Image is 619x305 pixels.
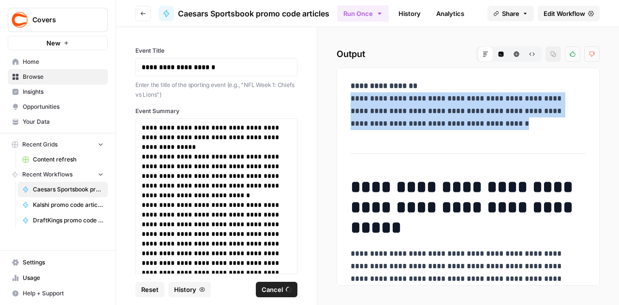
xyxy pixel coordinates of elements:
[8,69,108,85] a: Browse
[33,155,103,164] span: Content refresh
[256,282,297,297] button: Cancel
[159,6,329,21] a: Caesars Sportsbook promo code articles
[32,15,91,25] span: Covers
[23,102,103,111] span: Opportunities
[33,216,103,225] span: DraftKings promo code articles
[8,255,108,270] a: Settings
[23,117,103,126] span: Your Data
[23,258,103,267] span: Settings
[8,8,108,32] button: Workspace: Covers
[33,185,103,194] span: Caesars Sportsbook promo code articles
[8,167,108,182] button: Recent Workflows
[23,87,103,96] span: Insights
[18,182,108,197] a: Caesars Sportsbook promo code articles
[8,84,108,100] a: Insights
[135,80,297,99] p: Enter the title of the sporting event (e.g., "NFL Week 1: Chiefs vs Lions")
[135,107,297,116] label: Event Summary
[544,9,585,18] span: Edit Workflow
[23,274,103,282] span: Usage
[337,46,600,62] h2: Output
[337,5,389,22] button: Run Once
[18,197,108,213] a: Kalshi promo code articles
[502,9,519,18] span: Share
[135,46,297,55] label: Event Title
[178,8,329,19] span: Caesars Sportsbook promo code articles
[174,285,196,294] span: History
[8,114,108,130] a: Your Data
[8,286,108,301] button: Help + Support
[46,38,60,48] span: New
[538,6,600,21] a: Edit Workflow
[141,285,159,294] span: Reset
[8,99,108,115] a: Opportunities
[168,282,211,297] button: History
[8,270,108,286] a: Usage
[23,58,103,66] span: Home
[11,11,29,29] img: Covers Logo
[135,282,164,297] button: Reset
[23,289,103,298] span: Help + Support
[393,6,427,21] a: History
[262,285,283,294] span: Cancel
[8,36,108,50] button: New
[487,6,534,21] button: Share
[430,6,470,21] a: Analytics
[18,152,108,167] a: Content refresh
[474,6,514,21] a: Integrate
[8,137,108,152] button: Recent Grids
[8,54,108,70] a: Home
[33,201,103,209] span: Kalshi promo code articles
[22,170,73,179] span: Recent Workflows
[23,73,103,81] span: Browse
[18,213,108,228] a: DraftKings promo code articles
[22,140,58,149] span: Recent Grids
